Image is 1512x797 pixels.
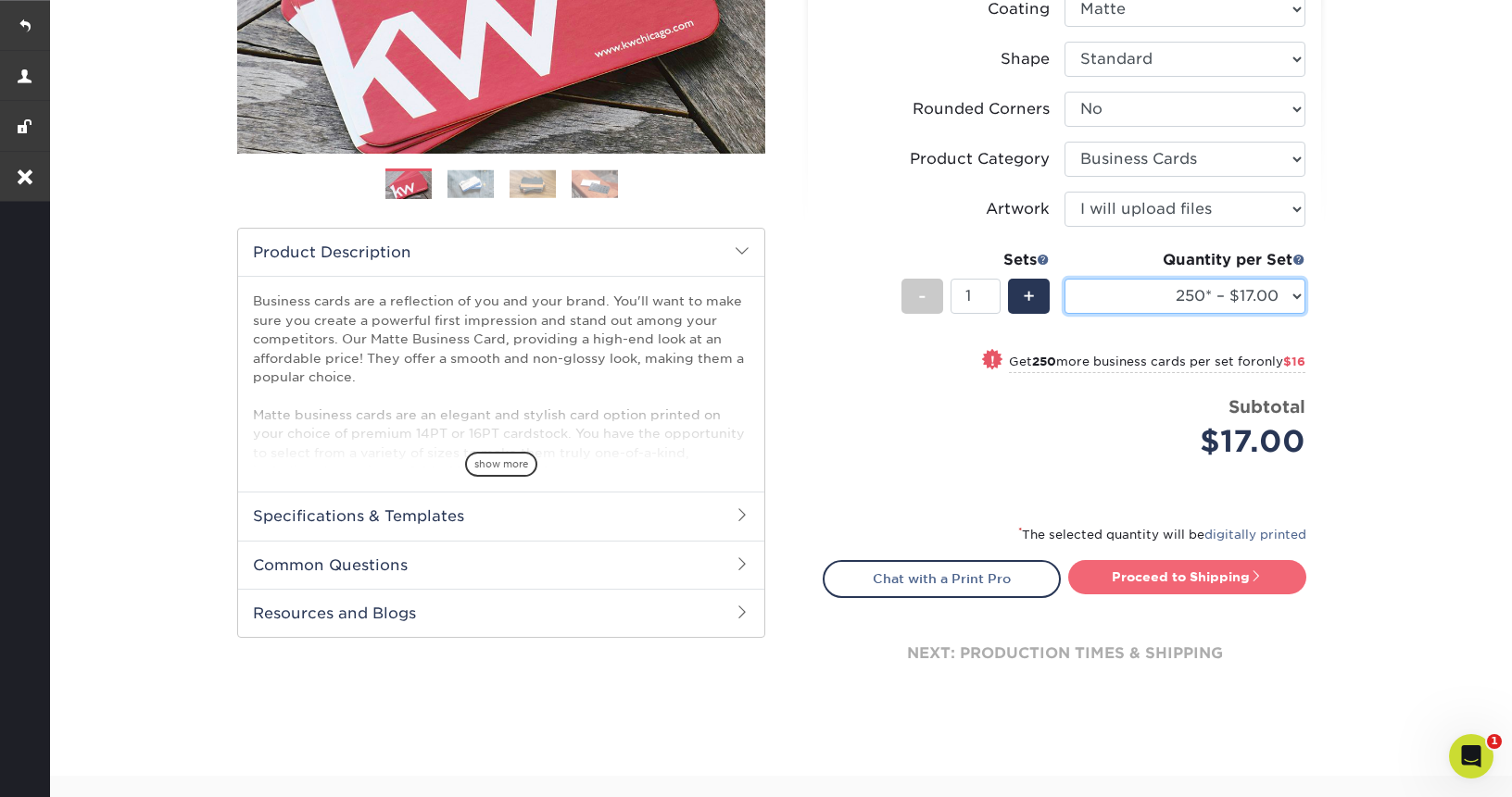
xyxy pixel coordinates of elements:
span: - [918,282,926,310]
div: Shape [1001,48,1050,70]
div: Product Category [910,148,1050,170]
span: 1 [1487,734,1502,749]
div: Sets [901,249,1050,271]
div: next: production times & shipping [823,598,1306,709]
div: Rounded Corners [913,98,1050,120]
img: Business Cards 04 [572,169,618,198]
div: Artwork [986,198,1050,220]
small: Get more business cards per set for [1009,355,1305,373]
small: The selected quantity will be [1018,528,1306,542]
span: ! [990,351,995,370]
span: $16 [1283,355,1305,368]
iframe: Intercom live chat [1449,734,1493,778]
img: Business Cards 03 [510,169,556,198]
h2: Specifications & Templates [238,492,764,540]
strong: 250 [1032,355,1056,368]
p: Business cards are a reflection of you and your brand. You'll want to make sure you create a powe... [253,292,750,555]
div: Quantity per Set [1065,249,1305,271]
a: digitally printed [1204,528,1306,542]
strong: Subtotal [1228,396,1305,417]
h2: Resources and Blogs [238,589,764,637]
h2: Common Questions [238,541,764,589]
h2: Product Description [238,229,764,276]
span: show more [465,452,537,477]
img: Business Cards 01 [385,162,432,208]
div: $17.00 [1078,419,1305,464]
a: Proceed to Shipping [1068,560,1306,593]
span: only [1256,355,1305,368]
img: Business Cards 02 [447,169,494,198]
a: Chat with a Print Pro [823,560,1061,597]
span: + [1023,282,1035,310]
